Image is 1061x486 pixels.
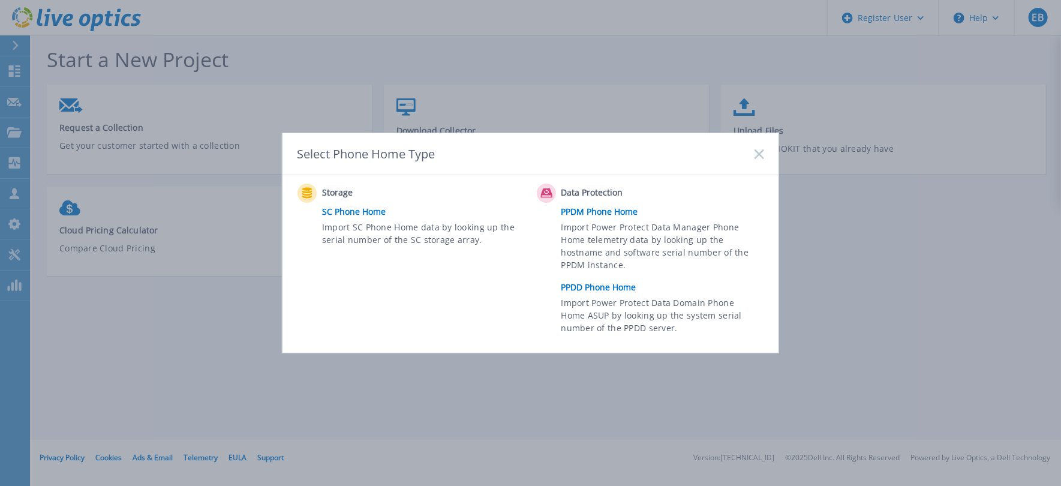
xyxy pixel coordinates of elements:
a: SC Phone Home [322,203,531,221]
span: Import SC Phone Home data by looking up the serial number of the SC storage array. [322,221,522,248]
a: PPDM Phone Home [561,203,770,221]
span: Import Power Protect Data Domain Phone Home ASUP by looking up the system serial number of the PP... [561,296,761,338]
span: Data Protection [561,186,681,200]
span: Storage [322,186,441,200]
span: Import Power Protect Data Manager Phone Home telemetry data by looking up the hostname and softwa... [561,221,761,276]
a: PPDD Phone Home [561,278,770,296]
div: Select Phone Home Type [297,146,436,162]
